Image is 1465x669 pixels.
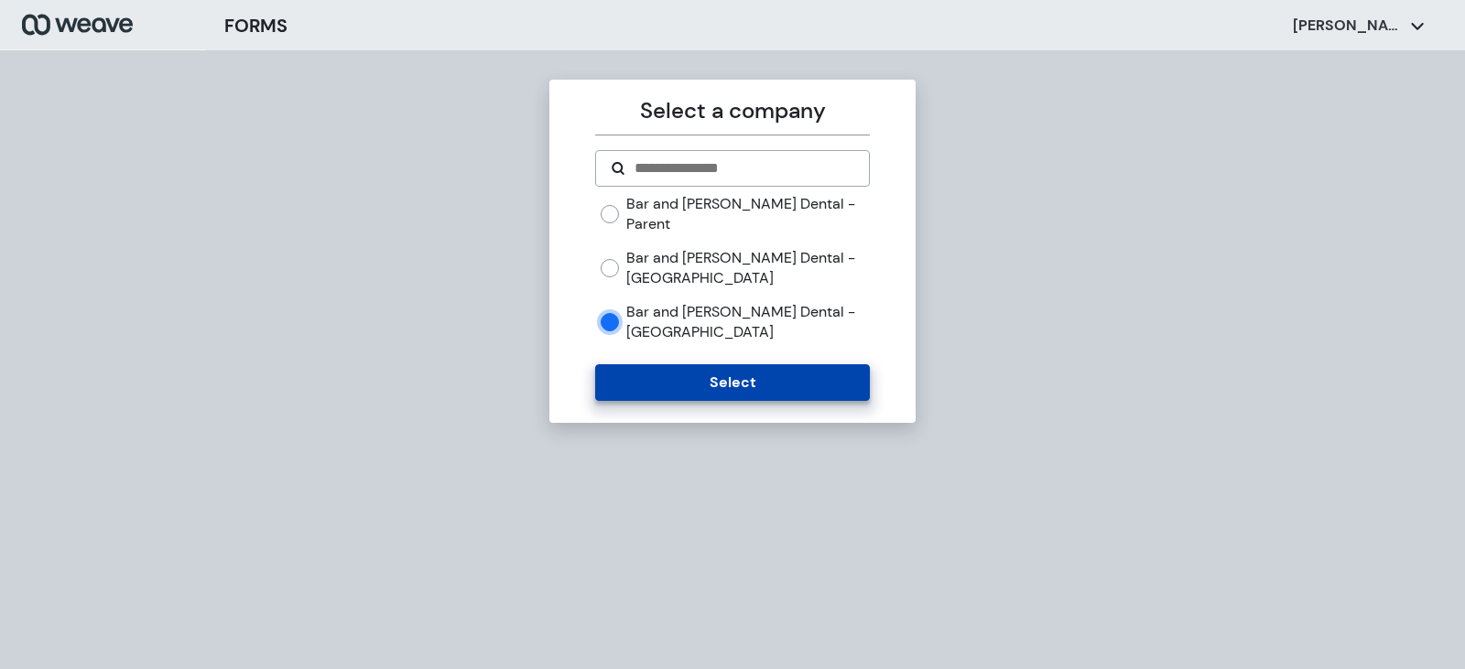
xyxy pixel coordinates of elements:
button: Select [595,364,869,401]
p: Select a company [595,94,869,127]
input: Search [633,157,853,179]
p: [PERSON_NAME] [1293,16,1403,36]
h3: FORMS [224,12,288,39]
label: Bar and [PERSON_NAME] Dental - [GEOGRAPHIC_DATA] [626,248,869,287]
label: Bar and [PERSON_NAME] Dental - [GEOGRAPHIC_DATA] [626,302,869,341]
label: Bar and [PERSON_NAME] Dental - Parent [626,194,869,233]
